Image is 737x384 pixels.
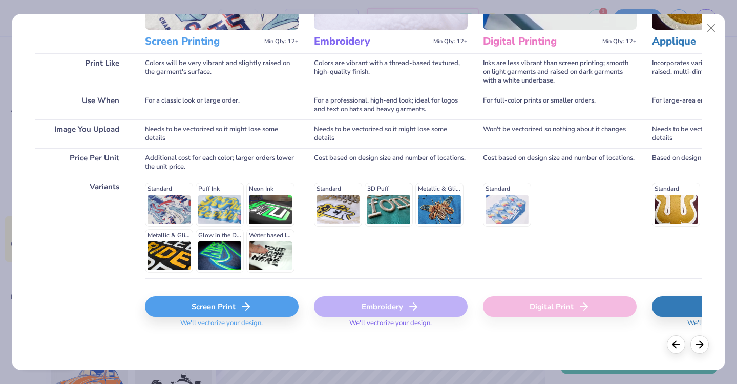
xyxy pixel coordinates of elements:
[35,53,130,91] div: Print Like
[602,38,637,45] span: Min Qty: 12+
[145,35,260,48] h3: Screen Printing
[35,148,130,177] div: Price Per Unit
[314,119,468,148] div: Needs to be vectorized so it might lose some details
[314,35,429,48] h3: Embroidery
[145,119,299,148] div: Needs to be vectorized so it might lose some details
[35,119,130,148] div: Image You Upload
[345,319,436,334] span: We'll vectorize your design.
[145,296,299,317] div: Screen Print
[264,38,299,45] span: Min Qty: 12+
[145,53,299,91] div: Colors will be very vibrant and slightly raised on the garment's surface.
[483,148,637,177] div: Cost based on design size and number of locations.
[483,119,637,148] div: Won't be vectorized so nothing about it changes
[145,148,299,177] div: Additional cost for each color; larger orders lower the unit price.
[314,148,468,177] div: Cost based on design size and number of locations.
[145,91,299,119] div: For a classic look or large order.
[314,53,468,91] div: Colors are vibrant with a thread-based textured, high-quality finish.
[483,296,637,317] div: Digital Print
[176,319,267,334] span: We'll vectorize your design.
[314,296,468,317] div: Embroidery
[483,35,598,48] h3: Digital Printing
[314,91,468,119] div: For a professional, high-end look; ideal for logos and text on hats and heavy garments.
[483,91,637,119] div: For full-color prints or smaller orders.
[35,91,130,119] div: Use When
[433,38,468,45] span: Min Qty: 12+
[35,177,130,278] div: Variants
[702,18,721,38] button: Close
[483,53,637,91] div: Inks are less vibrant than screen printing; smooth on light garments and raised on dark garments ...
